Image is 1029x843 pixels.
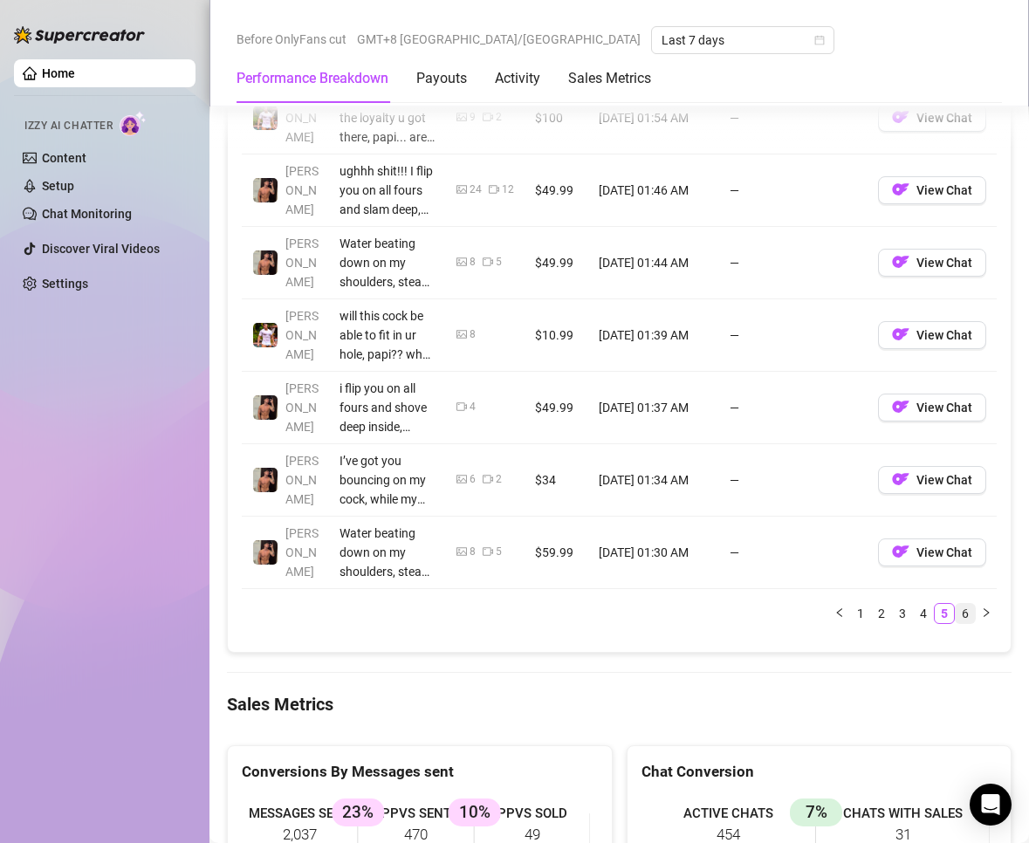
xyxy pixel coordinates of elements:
img: Zach [253,540,278,565]
span: View Chat [916,183,972,197]
span: [PERSON_NAME] [285,309,319,361]
li: 6 [955,603,976,624]
div: 2 [496,471,502,488]
button: left [829,603,850,624]
a: Content [42,151,86,165]
button: OFView Chat [878,249,986,277]
span: [PERSON_NAME] [285,381,319,434]
a: Settings [42,277,88,291]
div: Payouts [416,68,467,89]
div: 8 [470,254,476,271]
a: Discover Viral Videos [42,242,160,256]
span: [PERSON_NAME] [285,454,319,506]
img: logo-BBDzfeDw.svg [14,26,145,44]
img: Zach [253,468,278,492]
button: OFView Chat [878,176,986,204]
span: View Chat [916,256,972,270]
li: 1 [850,603,871,624]
span: View Chat [916,545,972,559]
a: OFView Chat [878,114,986,128]
span: picture [456,112,467,122]
span: picture [456,546,467,557]
span: left [834,607,845,618]
a: OFView Chat [878,332,986,346]
img: Zach [253,395,278,420]
td: — [719,444,868,517]
div: I’ve got you bouncing on my cock, while my mouth’s on your tits, sucking them hard as they slap a... [340,451,436,509]
td: $59.99 [525,517,588,589]
a: OFView Chat [878,259,986,273]
div: i really appreciate the loyalty u got there, papi... are you ready to see my FULL BARE NAKED HARD... [340,89,436,147]
img: Zach [253,178,278,202]
td: — [719,517,868,589]
td: $100 [525,82,588,154]
div: 9 [470,109,476,126]
span: calendar [814,35,825,45]
td: — [719,227,868,299]
li: Next Page [976,603,997,624]
span: [PERSON_NAME] [285,526,319,579]
div: Sales Metrics [568,68,651,89]
span: Last 7 days [662,27,824,53]
span: View Chat [916,473,972,487]
span: View Chat [916,328,972,342]
div: Chat Conversion [641,760,998,784]
a: OFView Chat [878,187,986,201]
li: 4 [913,603,934,624]
a: 4 [914,604,933,623]
span: View Chat [916,401,972,415]
span: [PERSON_NAME] [285,164,319,216]
span: video-camera [489,184,499,195]
a: OFView Chat [878,549,986,563]
a: OFView Chat [878,476,986,490]
span: Izzy AI Chatter [24,118,113,134]
td: [DATE] 01:44 AM [588,227,719,299]
a: Setup [42,179,74,193]
img: OF [892,326,909,343]
span: picture [456,257,467,267]
td: [DATE] 01:39 AM [588,299,719,372]
div: will this cock be able to fit in ur hole, papi?? what do you think? 🙈 [340,306,436,364]
div: 8 [470,326,476,343]
div: Water beating down on my shoulders, steam wrapping around me like a second skin… my chest rising ... [340,234,436,291]
a: 1 [851,604,870,623]
img: Hector [253,106,278,130]
span: video-camera [483,112,493,122]
span: picture [456,184,467,195]
img: OF [892,543,909,560]
img: OF [892,108,909,126]
h4: Sales Metrics [227,692,1012,716]
td: [DATE] 01:54 AM [588,82,719,154]
td: [DATE] 01:34 AM [588,444,719,517]
img: OF [892,253,909,271]
img: AI Chatter [120,111,147,136]
li: 5 [934,603,955,624]
td: $49.99 [525,372,588,444]
td: [DATE] 01:30 AM [588,517,719,589]
div: Open Intercom Messenger [970,784,1012,826]
td: $10.99 [525,299,588,372]
button: OFView Chat [878,538,986,566]
img: OF [892,181,909,198]
li: Previous Page [829,603,850,624]
span: Before OnlyFans cut [237,26,346,52]
div: 8 [470,544,476,560]
span: [PERSON_NAME] [285,236,319,289]
td: $34 [525,444,588,517]
span: picture [456,474,467,484]
button: OFView Chat [878,466,986,494]
div: 5 [496,544,502,560]
a: 2 [872,604,891,623]
button: right [976,603,997,624]
td: — [719,299,868,372]
span: video-camera [456,401,467,412]
div: 24 [470,182,482,198]
a: Chat Monitoring [42,207,132,221]
span: video-camera [483,474,493,484]
span: [PERSON_NAME] [285,92,319,144]
img: OF [892,398,909,415]
div: i flip you on all fours and shove deep inside, making you gasp for breath as I bury every inch. M... [340,379,436,436]
a: 3 [893,604,912,623]
div: Activity [495,68,540,89]
a: OFView Chat [878,404,986,418]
